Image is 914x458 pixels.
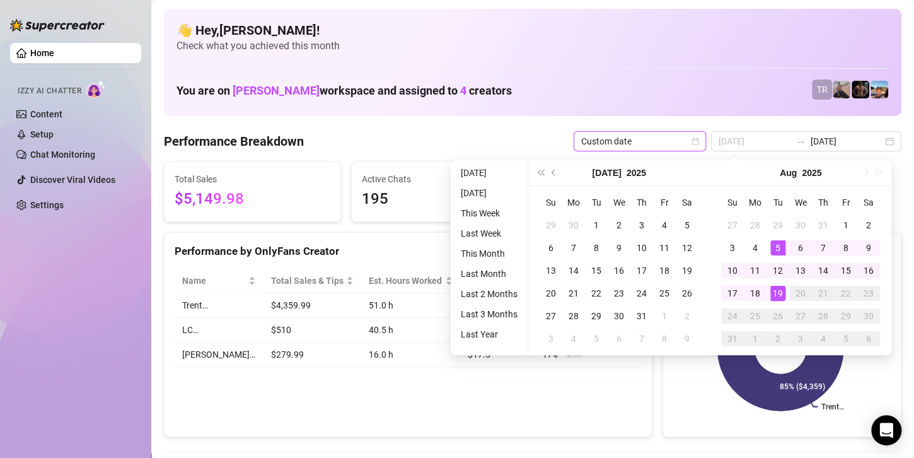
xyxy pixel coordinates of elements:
[30,175,115,185] a: Discover Viral Videos
[817,83,828,97] span: TR
[816,286,831,301] div: 21
[793,308,808,324] div: 27
[725,308,740,324] div: 24
[175,343,263,367] td: [PERSON_NAME]…
[175,293,263,318] td: Trent…
[456,165,523,180] li: [DATE]
[543,331,558,346] div: 3
[608,259,630,282] td: 2025-07-16
[164,132,304,150] h4: Performance Breakdown
[861,308,876,324] div: 30
[589,218,604,233] div: 1
[627,160,646,185] button: Choose a year
[789,191,812,214] th: We
[263,269,362,293] th: Total Sales & Tips
[812,214,835,237] td: 2025-07-31
[793,331,808,346] div: 3
[540,327,562,350] td: 2025-08-03
[585,237,608,259] td: 2025-07-08
[30,150,95,160] a: Chat Monitoring
[766,191,789,214] th: Tu
[835,191,857,214] th: Fr
[175,318,263,343] td: LC…
[540,237,562,259] td: 2025-07-06
[611,308,627,324] div: 30
[263,293,362,318] td: $4,359.99
[835,259,857,282] td: 2025-08-15
[793,218,808,233] div: 30
[770,308,785,324] div: 26
[630,214,653,237] td: 2025-07-03
[540,214,562,237] td: 2025-06-29
[547,160,561,185] button: Previous month (PageUp)
[176,21,889,39] h4: 👋 Hey, [PERSON_NAME] !
[589,286,604,301] div: 22
[634,331,649,346] div: 7
[676,214,698,237] td: 2025-07-05
[861,218,876,233] div: 2
[456,226,523,241] li: Last Week
[540,305,562,327] td: 2025-07-27
[789,259,812,282] td: 2025-08-13
[611,240,627,255] div: 9
[585,259,608,282] td: 2025-07-15
[721,305,744,327] td: 2025-08-24
[748,263,763,278] div: 11
[653,237,676,259] td: 2025-07-11
[271,274,344,288] span: Total Sales & Tips
[691,138,699,145] span: calendar
[566,240,581,255] div: 7
[30,48,54,58] a: Home
[721,214,744,237] td: 2025-07-27
[871,415,901,445] div: Open Intercom Messenger
[589,331,604,346] div: 5
[460,343,535,367] td: $17.5
[634,308,649,324] div: 31
[816,218,831,233] div: 31
[182,274,246,288] span: Name
[721,191,744,214] th: Su
[456,286,523,302] li: Last 2 Months
[821,402,844,411] text: Trent…
[676,259,698,282] td: 2025-07-19
[680,331,695,346] div: 9
[770,240,785,255] div: 5
[540,282,562,305] td: 2025-07-20
[811,134,882,148] input: End date
[835,282,857,305] td: 2025-08-22
[812,305,835,327] td: 2025-08-28
[852,81,869,98] img: Trent
[176,39,889,53] span: Check what you achieved this month
[795,136,806,146] span: swap-right
[562,259,585,282] td: 2025-07-14
[456,185,523,201] li: [DATE]
[634,240,649,255] div: 10
[789,327,812,350] td: 2025-09-03
[789,282,812,305] td: 2025-08-20
[835,327,857,350] td: 2025-09-05
[456,327,523,342] li: Last Year
[566,263,581,278] div: 14
[680,263,695,278] div: 19
[540,259,562,282] td: 2025-07-13
[566,218,581,233] div: 30
[630,282,653,305] td: 2025-07-24
[744,259,766,282] td: 2025-08-11
[789,237,812,259] td: 2025-08-06
[719,134,790,148] input: Start date
[812,282,835,305] td: 2025-08-21
[793,240,808,255] div: 6
[835,214,857,237] td: 2025-08-01
[176,84,512,98] h1: You are on workspace and assigned to creators
[456,266,523,281] li: Last Month
[589,240,604,255] div: 8
[589,263,604,278] div: 15
[744,191,766,214] th: Mo
[676,191,698,214] th: Sa
[838,263,853,278] div: 15
[676,305,698,327] td: 2025-08-02
[766,305,789,327] td: 2025-08-26
[770,286,785,301] div: 19
[611,263,627,278] div: 16
[770,263,785,278] div: 12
